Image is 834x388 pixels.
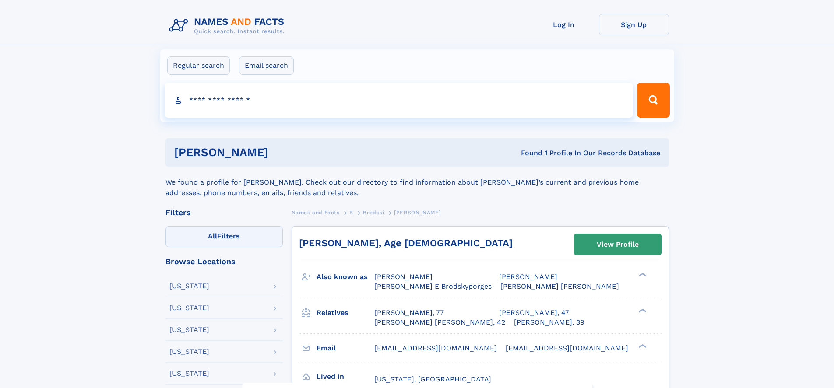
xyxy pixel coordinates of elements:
a: Log In [529,14,599,35]
img: Logo Names and Facts [165,14,292,38]
a: Sign Up [599,14,669,35]
a: [PERSON_NAME], 77 [374,308,444,318]
span: Bredski [363,210,384,216]
div: ❯ [637,343,647,349]
label: Regular search [167,56,230,75]
a: B [349,207,353,218]
h1: [PERSON_NAME] [174,147,395,158]
h3: Lived in [317,369,374,384]
a: Bredski [363,207,384,218]
button: Search Button [637,83,669,118]
span: [PERSON_NAME] [394,210,441,216]
label: Email search [239,56,294,75]
div: [US_STATE] [169,326,209,333]
span: [US_STATE], [GEOGRAPHIC_DATA] [374,375,491,383]
a: [PERSON_NAME], Age [DEMOGRAPHIC_DATA] [299,238,513,248]
div: We found a profile for [PERSON_NAME]. Check out our directory to find information about [PERSON_N... [165,167,669,198]
span: [PERSON_NAME] [374,273,433,281]
span: [EMAIL_ADDRESS][DOMAIN_NAME] [506,344,628,352]
div: View Profile [597,234,639,255]
h3: Also known as [317,269,374,284]
div: [US_STATE] [169,348,209,355]
div: Browse Locations [165,258,283,266]
div: ❯ [637,308,647,313]
a: Names and Facts [292,207,340,218]
a: [PERSON_NAME], 39 [514,318,584,327]
div: [US_STATE] [169,370,209,377]
div: Found 1 Profile In Our Records Database [394,148,660,158]
label: Filters [165,226,283,247]
div: ❯ [637,272,647,278]
div: [US_STATE] [169,304,209,311]
span: All [208,232,217,240]
span: [EMAIL_ADDRESS][DOMAIN_NAME] [374,344,497,352]
span: [PERSON_NAME] E Brodskyporges [374,282,492,290]
a: [PERSON_NAME], 47 [499,308,569,318]
div: Filters [165,209,283,217]
input: search input [165,83,633,118]
span: [PERSON_NAME] [499,273,557,281]
a: View Profile [574,234,661,255]
span: [PERSON_NAME] [PERSON_NAME] [500,282,619,290]
h3: Relatives [317,305,374,320]
div: [US_STATE] [169,283,209,290]
span: B [349,210,353,216]
a: [PERSON_NAME] [PERSON_NAME], 42 [374,318,505,327]
h3: Email [317,341,374,356]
